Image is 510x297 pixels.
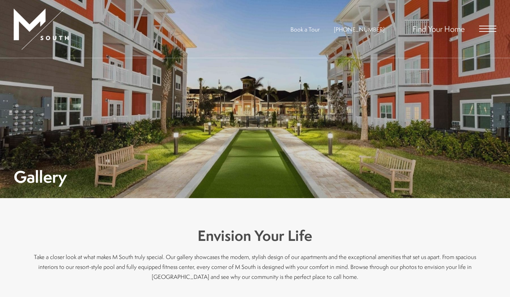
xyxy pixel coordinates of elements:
h3: Envision Your Life [33,225,478,246]
p: Take a closer look at what makes M South truly special. Our gallery showcases the modern, stylish... [33,252,478,282]
span: [PHONE_NUMBER] [334,25,385,33]
a: Find Your Home [412,23,465,34]
img: MSouth [14,9,69,50]
button: Open Menu [479,26,496,32]
a: Call Us at 813-570-8014 [334,25,385,33]
a: Book a Tour [290,25,320,33]
h1: Gallery [14,169,67,184]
